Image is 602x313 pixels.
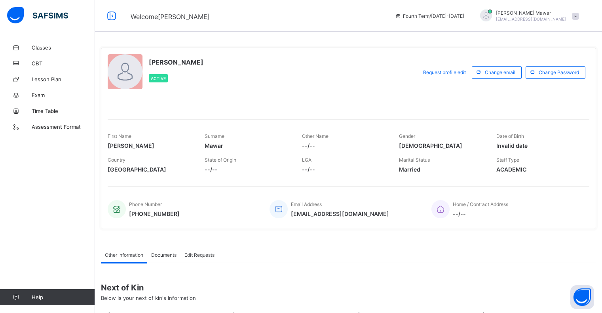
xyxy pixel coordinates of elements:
[205,133,224,139] span: Surname
[151,252,177,258] span: Documents
[570,285,594,309] button: Open asap
[302,166,387,173] span: --/--
[184,252,215,258] span: Edit Requests
[101,295,196,301] span: Below is your next of kin's Information
[129,201,162,207] span: Phone Number
[32,76,95,82] span: Lesson Plan
[496,17,566,21] span: [EMAIL_ADDRESS][DOMAIN_NAME]
[496,166,581,173] span: ACADEMIC
[205,166,290,173] span: --/--
[108,142,193,149] span: [PERSON_NAME]
[205,157,236,163] span: State of Origin
[205,142,290,149] span: Mawar
[32,124,95,130] span: Assessment Format
[472,10,583,23] div: Hafiz AbdullahMawar
[395,13,464,19] span: session/term information
[496,142,581,149] span: Invalid date
[105,252,143,258] span: Other Information
[101,283,596,292] span: Next of Kin
[108,166,193,173] span: [GEOGRAPHIC_DATA]
[131,13,210,21] span: Welcome [PERSON_NAME]
[291,210,389,217] span: [EMAIL_ADDRESS][DOMAIN_NAME]
[399,157,430,163] span: Marital Status
[399,142,484,149] span: [DEMOGRAPHIC_DATA]
[151,76,166,81] span: Active
[32,294,95,300] span: Help
[496,133,524,139] span: Date of Birth
[399,133,415,139] span: Gender
[453,201,508,207] span: Home / Contract Address
[539,69,579,75] span: Change Password
[149,58,203,66] span: [PERSON_NAME]
[485,69,515,75] span: Change email
[291,201,322,207] span: Email Address
[302,142,387,149] span: --/--
[108,133,131,139] span: First Name
[32,44,95,51] span: Classes
[32,108,95,114] span: Time Table
[399,166,484,173] span: Married
[7,7,68,24] img: safsims
[453,210,508,217] span: --/--
[302,157,311,163] span: LGA
[423,69,466,75] span: Request profile edit
[32,60,95,67] span: CBT
[496,10,566,16] span: [PERSON_NAME] Mawar
[302,133,329,139] span: Other Name
[108,157,125,163] span: Country
[32,92,95,98] span: Exam
[129,210,180,217] span: [PHONE_NUMBER]
[496,157,519,163] span: Staff Type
